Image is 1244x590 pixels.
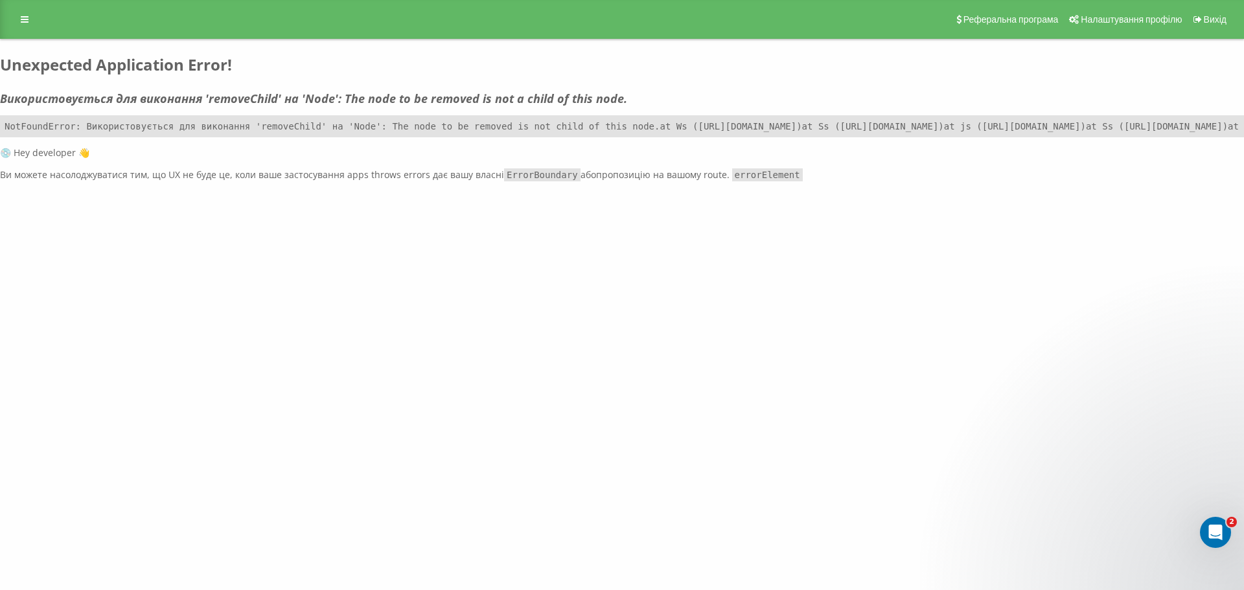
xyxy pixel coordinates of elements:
font: пропозицію на вашому route. [596,168,730,181]
font: at Ws ([URL][DOMAIN_NAME]) [660,121,801,131]
code: errorElement [732,168,803,181]
font: Налаштування профілю [1081,14,1182,25]
font: або [581,168,596,181]
font: Вихід [1204,14,1227,25]
code: ErrorBoundary [504,168,581,181]
font: Реферальна програма [963,14,1059,25]
font: at js ([URL][DOMAIN_NAME]) [944,121,1086,131]
iframe: Intercom live chat [1200,517,1231,548]
font: 2 [1229,517,1234,526]
font: at Ss ([URL][DOMAIN_NAME]) [802,121,944,131]
font: at Ss ([URL][DOMAIN_NAME]) [1086,121,1228,131]
font: NotFoundError: Використовується для виконання 'removeChild' на 'Node': The node to be removed is ... [5,121,660,131]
